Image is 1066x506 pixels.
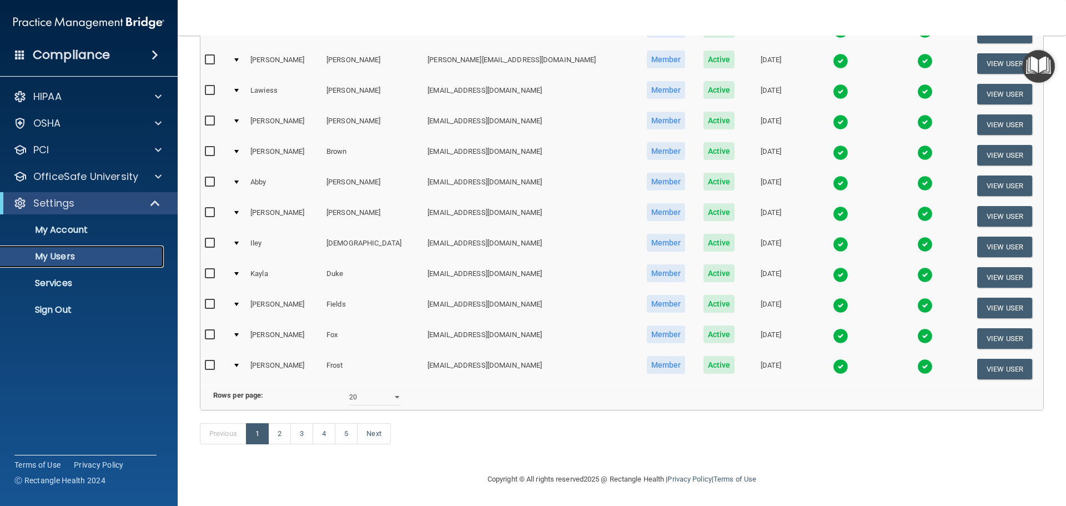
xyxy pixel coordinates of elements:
button: View User [977,53,1032,74]
span: Active [703,234,735,252]
img: tick.e7d51cea.svg [917,298,933,313]
span: Active [703,112,735,129]
span: Member [647,325,686,343]
td: [PERSON_NAME] [246,201,322,232]
img: tick.e7d51cea.svg [833,145,848,161]
img: tick.e7d51cea.svg [833,359,848,374]
p: Services [7,278,159,289]
span: Member [647,356,686,374]
td: [PERSON_NAME][EMAIL_ADDRESS][DOMAIN_NAME] [423,48,637,79]
span: Member [647,112,686,129]
button: View User [977,145,1032,166]
a: Privacy Policy [667,475,711,483]
img: tick.e7d51cea.svg [917,53,933,69]
a: Terms of Use [713,475,756,483]
a: PCI [13,143,162,157]
td: Fields [322,293,423,323]
td: [DATE] [743,171,798,201]
td: [EMAIL_ADDRESS][DOMAIN_NAME] [423,171,637,201]
p: OfficeSafe University [33,170,138,183]
td: [PERSON_NAME] [322,171,423,201]
p: Sign Out [7,304,159,315]
span: Active [703,356,735,374]
img: tick.e7d51cea.svg [833,84,848,99]
td: [PERSON_NAME] [322,109,423,140]
span: Active [703,51,735,68]
img: tick.e7d51cea.svg [917,359,933,374]
button: View User [977,237,1032,257]
button: View User [977,206,1032,227]
td: [PERSON_NAME] [246,293,322,323]
span: Ⓒ Rectangle Health 2024 [14,475,105,486]
td: Brown [322,140,423,171]
img: tick.e7d51cea.svg [833,176,848,191]
td: Duke [322,262,423,293]
img: tick.e7d51cea.svg [917,267,933,283]
td: Abby [246,171,322,201]
td: [PERSON_NAME] [246,48,322,79]
td: [EMAIL_ADDRESS][DOMAIN_NAME] [423,323,637,354]
td: [PERSON_NAME] [322,201,423,232]
span: Active [703,81,735,99]
img: tick.e7d51cea.svg [917,84,933,99]
div: Copyright © All rights reserved 2025 @ Rectangle Health | | [419,462,824,497]
a: OfficeSafe University [13,170,162,183]
a: Privacy Policy [74,459,124,470]
span: Active [703,173,735,191]
td: [PERSON_NAME] [322,48,423,79]
td: [DATE] [743,201,798,232]
span: Active [703,295,735,313]
img: tick.e7d51cea.svg [833,328,848,344]
td: [EMAIL_ADDRESS][DOMAIN_NAME] [423,109,637,140]
button: View User [977,298,1032,318]
a: Previous [200,423,247,444]
img: tick.e7d51cea.svg [917,145,933,161]
span: Member [647,264,686,282]
td: [EMAIL_ADDRESS][DOMAIN_NAME] [423,201,637,232]
span: Member [647,81,686,99]
span: Member [647,234,686,252]
td: Fox [322,323,423,354]
p: My Account [7,224,159,236]
span: Active [703,203,735,221]
img: tick.e7d51cea.svg [833,267,848,283]
img: tick.e7d51cea.svg [833,53,848,69]
h4: Compliance [33,47,110,63]
td: [DATE] [743,232,798,262]
td: [PERSON_NAME] [246,109,322,140]
td: [PERSON_NAME] [246,323,322,354]
td: Kayla [246,262,322,293]
a: 3 [290,423,313,444]
a: HIPAA [13,90,162,103]
span: Member [647,295,686,313]
td: [DEMOGRAPHIC_DATA] [322,232,423,262]
td: Lawiess [246,79,322,109]
a: 4 [313,423,335,444]
button: View User [977,267,1032,288]
img: tick.e7d51cea.svg [833,237,848,252]
p: Settings [33,197,74,210]
p: HIPAA [33,90,62,103]
td: [EMAIL_ADDRESS][DOMAIN_NAME] [423,293,637,323]
img: tick.e7d51cea.svg [833,114,848,130]
span: Member [647,142,686,160]
td: [PERSON_NAME] [322,79,423,109]
td: [EMAIL_ADDRESS][DOMAIN_NAME] [423,79,637,109]
td: Frost [322,354,423,384]
td: [DATE] [743,140,798,171]
td: [DATE] [743,79,798,109]
button: Open Resource Center [1022,50,1055,83]
a: Settings [13,197,161,210]
button: View User [977,84,1032,104]
button: View User [977,359,1032,379]
img: tick.e7d51cea.svg [917,328,933,344]
button: View User [977,114,1032,135]
a: 1 [246,423,269,444]
a: Next [357,423,390,444]
span: Active [703,264,735,282]
img: PMB logo [13,12,164,34]
td: [DATE] [743,293,798,323]
td: Iley [246,232,322,262]
p: My Users [7,251,159,262]
img: tick.e7d51cea.svg [917,237,933,252]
